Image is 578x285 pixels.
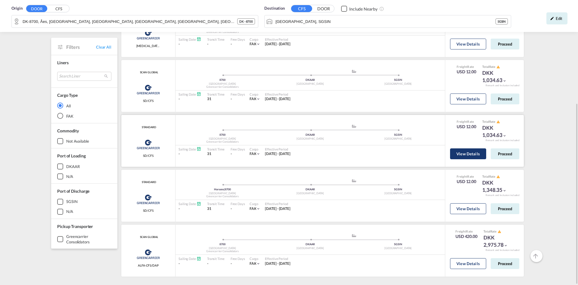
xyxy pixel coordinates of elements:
[138,235,158,239] div: Contract / Rate Agreement / Tariff / Spot Pricing Reference Number: SCAN GLOBAL
[57,153,86,158] span: Port of Loading
[96,44,111,49] span: Clear All
[135,27,162,42] img: Greencarrier Consolidators
[256,152,260,156] md-icon: icon-chevron-down
[457,119,476,124] div: Freight Rate
[57,234,111,245] md-checkbox: Greencarrier Consolidators
[265,92,291,97] div: Effective Period
[57,198,111,204] md-checkbox: SGSIN
[450,258,486,269] button: View Details
[482,119,512,124] div: Total Rate
[136,44,160,48] span: AUDIOLOGY-CFS/DAP
[143,154,153,158] span: SD/CFS
[250,201,261,206] div: Cargo
[179,42,201,47] div: -
[266,78,354,82] div: DKAAR
[265,147,291,151] div: Effective Period
[482,65,512,69] div: Total Rate
[179,256,201,261] div: Sailing Date
[266,82,354,86] div: [GEOGRAPHIC_DATA]
[450,148,486,159] button: View Details
[48,5,69,12] button: CFS
[57,223,93,229] span: Pickup Transporter
[350,179,358,182] md-icon: assets/icons/custom/ship-fill.svg
[207,151,225,157] div: 31
[135,247,162,262] img: Greencarrier Consolidators
[197,92,201,96] md-icon: Schedules Available
[231,201,245,206] div: Free Days
[140,180,156,184] div: Contract / Rate Agreement / Tariff / Spot Pricing Reference Number: STANDARD
[482,179,512,194] div: DKK 1,348.35
[207,97,225,102] div: 31
[224,188,225,191] span: |
[256,261,260,266] md-icon: icon-chevron-down
[496,175,500,179] md-icon: icon-alert
[265,201,291,206] div: Effective Period
[457,65,476,69] div: Freight Rate
[57,188,89,194] span: Port of Discharge
[265,97,291,102] div: 01 Sep 2025 - 31 Oct 2025
[350,70,358,73] md-icon: assets/icons/custom/ship-fill.svg
[497,230,501,234] button: icon-alert
[179,147,201,151] div: Sailing Date
[481,139,524,142] div: Remark and Inclusion included
[231,256,245,261] div: Free Days
[354,242,442,246] div: SGSIN
[266,188,354,192] div: DKAAR
[265,15,511,27] md-input-container: Singapore, SGSIN
[12,15,258,27] md-input-container: DK-8700, Åes, Aggestrup, Bækkelund, Bollerstien, Brigsted, Egebjerg, Elbæk, Enner, Eriknauer, Fug...
[491,148,519,159] button: Proceed
[250,261,256,266] span: FAK
[179,192,266,195] div: [GEOGRAPHIC_DATA]
[457,69,476,75] div: USD 12.00
[57,92,78,98] div: Cargo Type
[530,250,542,262] button: Go to Top
[197,201,201,206] md-icon: Schedules Available
[250,97,256,101] span: FAK
[482,174,512,179] div: Total Rate
[135,192,162,207] img: Greencarrier Consolidators
[225,188,231,191] span: 8700
[250,92,261,97] div: Cargo
[143,208,153,213] span: SD/CFS
[483,234,514,249] div: DKK 2,975.78
[264,5,285,11] span: Destination
[457,174,476,179] div: Freight Rate
[350,234,358,237] md-icon: assets/icons/custom/ship-fill.svg
[546,12,567,24] div: icon-pencilEdit
[57,113,111,119] md-radio-button: FAK
[250,256,261,261] div: Cargo
[354,192,442,195] div: [GEOGRAPHIC_DATA]
[179,261,201,266] div: -
[143,99,153,103] span: SD/CFS
[11,5,22,11] span: Origin
[265,261,291,266] span: [DATE] - [DATE]
[179,82,266,86] div: [GEOGRAPHIC_DATA]
[265,206,291,211] span: [DATE] - [DATE]
[179,151,201,157] div: -
[66,163,80,169] div: DKAAR
[239,19,253,24] span: DK - 8700
[179,92,201,97] div: Sailing Date
[179,246,266,250] div: [GEOGRAPHIC_DATA]
[256,207,260,211] md-icon: icon-chevron-down
[457,124,476,130] div: USD 12.00
[496,65,500,69] button: icon-alert
[266,133,354,137] div: DKAAR
[219,133,225,136] span: 8700
[231,42,232,47] div: -
[179,195,266,198] div: Greencarrier Consolidators
[496,18,508,24] div: SGSIN
[291,5,312,12] button: CFS
[231,147,245,151] div: Free Days
[231,151,232,157] div: -
[66,199,78,204] div: SGSIN
[482,124,512,139] div: DKK 1,034.63
[66,209,73,214] div: N/A
[496,120,500,124] md-icon: icon-alert
[550,16,554,21] md-icon: icon-pencil
[140,180,156,184] span: STANDARD
[455,233,477,239] div: USD 420.00
[219,78,225,81] span: 8700
[481,194,524,197] div: Remark and Inclusion included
